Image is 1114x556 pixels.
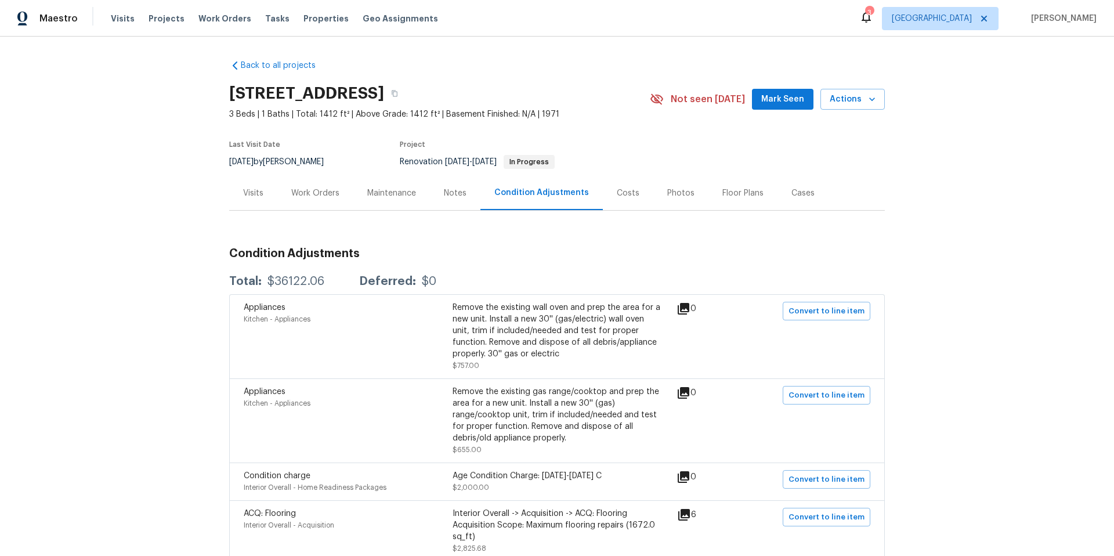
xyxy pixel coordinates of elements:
[243,187,263,199] div: Visits
[303,13,349,24] span: Properties
[789,389,865,402] span: Convert to line item
[265,15,290,23] span: Tasks
[453,470,661,482] div: Age Condition Charge: [DATE]-[DATE] C
[677,386,733,400] div: 0
[617,187,639,199] div: Costs
[244,388,285,396] span: Appliances
[267,276,324,287] div: $36122.06
[453,508,661,543] div: Interior Overall -> Acquisition -> ACQ: Flooring Acquisition Scope: Maximum flooring repairs (167...
[783,386,870,405] button: Convert to line item
[677,470,733,484] div: 0
[229,155,338,169] div: by [PERSON_NAME]
[783,302,870,320] button: Convert to line item
[453,484,489,491] span: $2,000.00
[820,89,885,110] button: Actions
[791,187,815,199] div: Cases
[667,187,695,199] div: Photos
[494,187,589,198] div: Condition Adjustments
[761,92,804,107] span: Mark Seen
[229,141,280,148] span: Last Visit Date
[453,446,482,453] span: $655.00
[444,187,466,199] div: Notes
[789,473,865,486] span: Convert to line item
[229,248,885,259] h3: Condition Adjustments
[453,545,486,552] span: $2,825.68
[244,484,386,491] span: Interior Overall - Home Readiness Packages
[111,13,135,24] span: Visits
[789,305,865,318] span: Convert to line item
[422,276,436,287] div: $0
[244,510,296,518] span: ACQ: Flooring
[367,187,416,199] div: Maintenance
[229,60,341,71] a: Back to all projects
[244,400,310,407] span: Kitchen - Appliances
[244,522,334,529] span: Interior Overall - Acquisition
[783,470,870,489] button: Convert to line item
[400,158,555,166] span: Renovation
[722,187,764,199] div: Floor Plans
[830,92,876,107] span: Actions
[865,7,873,19] div: 3
[783,508,870,526] button: Convert to line item
[198,13,251,24] span: Work Orders
[359,276,416,287] div: Deferred:
[892,13,972,24] span: [GEOGRAPHIC_DATA]
[229,88,384,99] h2: [STREET_ADDRESS]
[752,89,813,110] button: Mark Seen
[229,109,650,120] span: 3 Beds | 1 Baths | Total: 1412 ft² | Above Grade: 1412 ft² | Basement Finished: N/A | 1971
[229,276,262,287] div: Total:
[1026,13,1097,24] span: [PERSON_NAME]
[453,362,479,369] span: $757.00
[445,158,497,166] span: -
[244,304,285,312] span: Appliances
[789,511,865,524] span: Convert to line item
[229,158,254,166] span: [DATE]
[363,13,438,24] span: Geo Assignments
[671,93,745,105] span: Not seen [DATE]
[384,83,405,104] button: Copy Address
[445,158,469,166] span: [DATE]
[291,187,339,199] div: Work Orders
[453,302,661,360] div: Remove the existing wall oven and prep the area for a new unit. Install a new 30'' (gas/electric)...
[149,13,185,24] span: Projects
[400,141,425,148] span: Project
[244,472,310,480] span: Condition charge
[472,158,497,166] span: [DATE]
[677,508,733,522] div: 6
[505,158,554,165] span: In Progress
[39,13,78,24] span: Maestro
[244,316,310,323] span: Kitchen - Appliances
[453,386,661,444] div: Remove the existing gas range/cooktop and prep the area for a new unit. Install a new 30'' (gas) ...
[677,302,733,316] div: 0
